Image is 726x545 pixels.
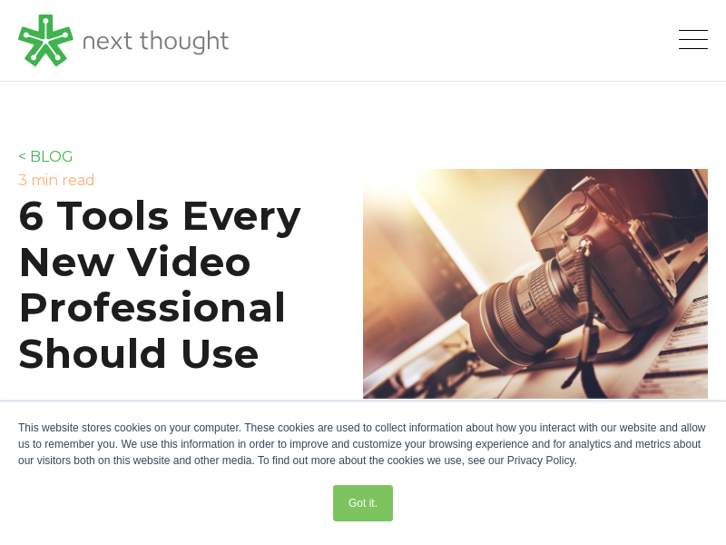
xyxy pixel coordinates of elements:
[18,15,229,67] img: LG - NextThought Logo
[18,193,363,376] h1: 6 Tools Every New Video Professional Should Use
[679,30,708,52] button: Open Mobile Menu
[333,485,393,521] a: Got it.
[18,172,95,189] label: 3 min read
[18,148,74,165] a: < BLOG
[18,420,708,469] div: This website stores cookies on your computer. These cookies are used to collect information about...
